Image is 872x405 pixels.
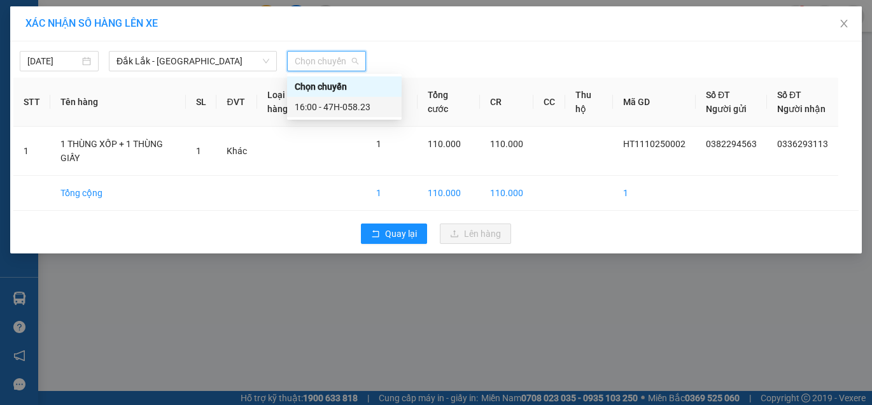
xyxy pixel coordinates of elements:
[706,90,730,100] span: Số ĐT
[295,100,394,114] div: 16:00 - 47H-058.23
[50,127,186,176] td: 1 THÙNG XỐP + 1 THÙNG GIẤY
[287,76,402,97] div: Chọn chuyến
[706,139,757,149] span: 0382294563
[440,224,511,244] button: uploadLên hàng
[777,104,826,114] span: Người nhận
[533,78,565,127] th: CC
[216,127,257,176] td: Khác
[385,227,417,241] span: Quay lại
[262,57,270,65] span: down
[50,78,186,127] th: Tên hàng
[295,52,358,71] span: Chọn chuyến
[361,224,427,244] button: rollbackQuay lại
[480,176,533,211] td: 110.000
[371,229,380,239] span: rollback
[480,78,533,127] th: CR
[490,139,523,149] span: 110.000
[13,78,50,127] th: STT
[196,146,201,156] span: 1
[186,78,216,127] th: SL
[50,176,186,211] td: Tổng cộng
[565,78,613,127] th: Thu hộ
[418,176,480,211] td: 110.000
[257,78,316,127] th: Loại hàng
[613,176,696,211] td: 1
[826,6,862,42] button: Close
[428,139,461,149] span: 110.000
[839,18,849,29] span: close
[25,17,158,29] span: XÁC NHẬN SỐ HÀNG LÊN XE
[27,54,80,68] input: 11/10/2025
[613,78,696,127] th: Mã GD
[623,139,686,149] span: HT1110250002
[777,139,828,149] span: 0336293113
[418,78,480,127] th: Tổng cước
[777,90,801,100] span: Số ĐT
[116,52,269,71] span: Đắk Lắk - Đồng Nai
[706,104,747,114] span: Người gửi
[13,127,50,176] td: 1
[366,176,418,211] td: 1
[376,139,381,149] span: 1
[295,80,394,94] div: Chọn chuyến
[216,78,257,127] th: ĐVT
